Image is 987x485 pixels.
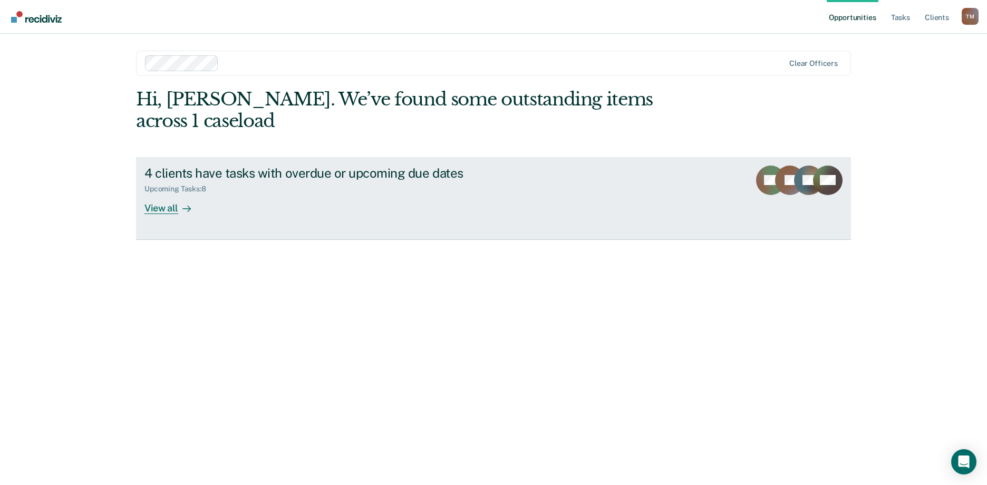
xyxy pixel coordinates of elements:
div: 4 clients have tasks with overdue or upcoming due dates [144,166,515,181]
div: Upcoming Tasks : 8 [144,185,215,193]
div: T M [962,8,979,25]
button: Profile dropdown button [962,8,979,25]
div: Open Intercom Messenger [951,449,976,474]
div: Clear officers [789,59,838,68]
div: View all [144,193,204,214]
div: Hi, [PERSON_NAME]. We’ve found some outstanding items across 1 caseload [136,89,708,132]
img: Recidiviz [11,11,62,23]
a: 4 clients have tasks with overdue or upcoming due datesUpcoming Tasks:8View all [136,157,851,240]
